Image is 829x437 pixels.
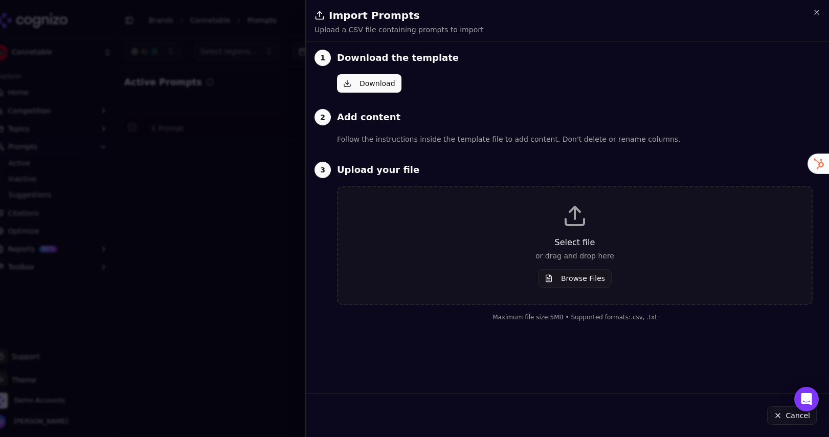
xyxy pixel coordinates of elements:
[315,25,483,35] p: Upload a CSV file containing prompts to import
[354,251,795,261] p: or drag and drop here
[337,134,813,145] p: Follow the instructions inside the template file to add content. Don't delete or rename columns.
[767,406,817,425] button: Cancel
[337,163,419,177] h3: Upload your file
[315,109,331,125] div: 2
[337,110,400,124] h3: Add content
[354,236,795,249] p: Select file
[337,313,813,321] div: Maximum file size: 5 MB • Supported formats: .csv, .txt
[315,162,331,178] div: 3
[337,74,401,93] button: Download
[337,51,459,65] h3: Download the template
[315,8,821,23] h2: Import Prompts
[315,50,331,66] div: 1
[538,269,612,288] button: Browse Files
